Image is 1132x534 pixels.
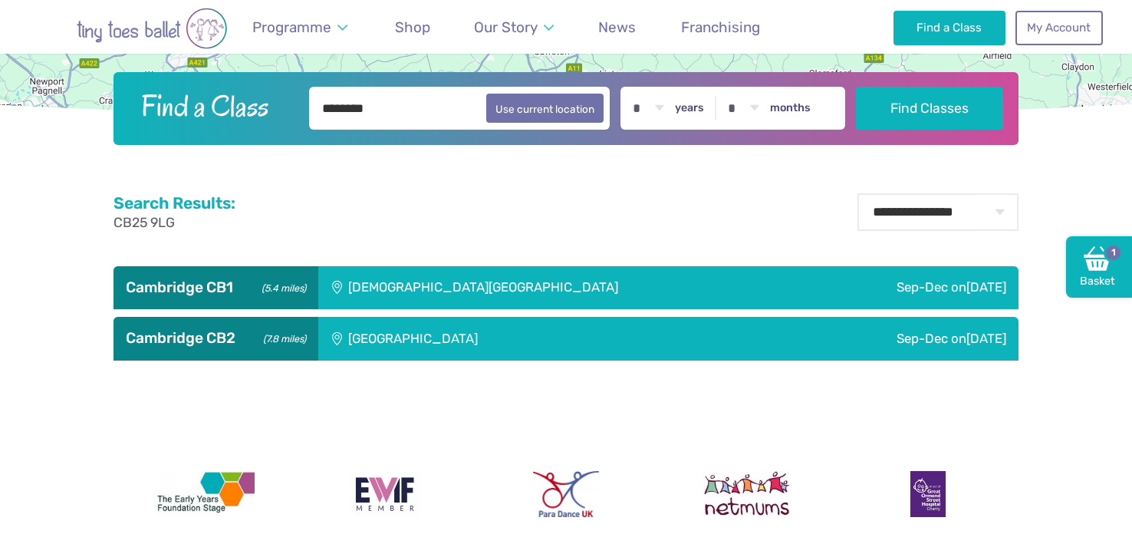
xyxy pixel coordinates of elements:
[114,213,235,232] p: CB25 9LG
[467,9,561,45] a: Our Story
[474,18,538,36] span: Our Story
[258,329,306,345] small: (7.8 miles)
[129,87,299,125] h2: Find a Class
[4,101,54,121] img: Google
[29,8,275,49] img: tiny toes ballet
[1104,243,1122,262] span: 1
[349,471,422,517] img: Encouraging Women Into Franchising
[126,329,306,348] h3: Cambridge CB2
[856,87,1004,130] button: Find Classes
[966,331,1006,346] span: [DATE]
[533,471,599,517] img: Para Dance UK
[681,18,760,36] span: Franchising
[486,94,604,123] button: Use current location
[4,101,54,121] a: Open this area in Google Maps (opens a new window)
[126,279,306,297] h3: Cambridge CB1
[966,279,1006,295] span: [DATE]
[675,101,704,115] label: years
[395,18,430,36] span: Shop
[598,18,636,36] span: News
[711,317,1018,360] div: Sep-Dec on
[893,11,1006,44] a: Find a Class
[1066,236,1132,298] a: Basket1
[387,9,437,45] a: Shop
[318,317,711,360] div: [GEOGRAPHIC_DATA]
[770,101,811,115] label: months
[1015,11,1103,44] a: My Account
[153,471,255,517] img: The Early Years Foundation Stage
[257,279,306,295] small: (5.4 miles)
[318,266,808,309] div: [DEMOGRAPHIC_DATA][GEOGRAPHIC_DATA]
[252,18,331,36] span: Programme
[114,193,235,213] h2: Search Results:
[591,9,643,45] a: News
[808,266,1018,309] div: Sep-Dec on
[245,9,354,45] a: Programme
[673,9,767,45] a: Franchising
